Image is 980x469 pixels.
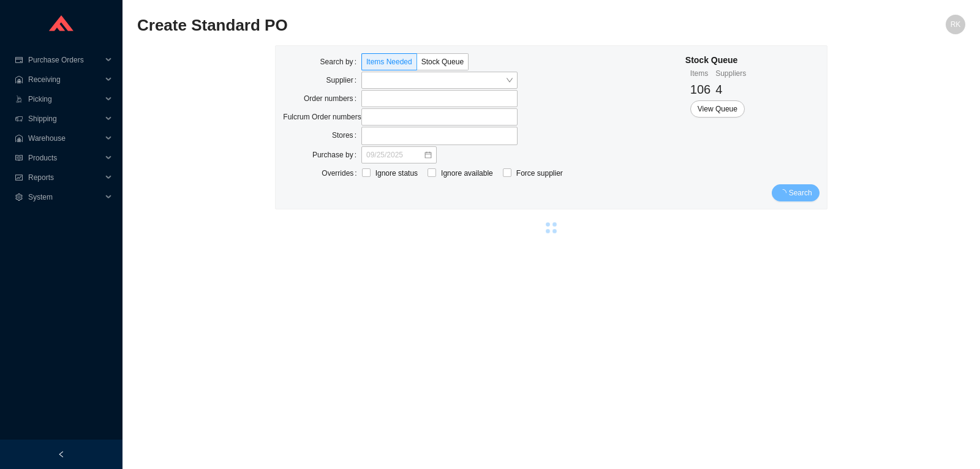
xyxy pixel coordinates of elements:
span: Stock Queue [421,58,464,66]
label: Supplier: [326,72,361,89]
button: View Queue [690,100,745,118]
span: Ignore status [371,167,423,179]
span: Shipping [28,109,102,129]
span: fund [15,174,23,181]
div: Items [690,67,710,80]
span: Receiving [28,70,102,89]
span: credit-card [15,56,23,64]
span: Force supplier [511,167,568,179]
label: Order numbers [304,90,361,107]
label: Overrides [322,165,361,182]
span: View Queue [698,103,737,115]
span: Warehouse [28,129,102,148]
span: Items Needed [366,58,412,66]
span: loading [779,189,789,197]
span: Search [789,187,812,199]
span: Reports [28,168,102,187]
button: Search [772,184,820,201]
span: Purchase Orders [28,50,102,70]
span: Products [28,148,102,168]
span: Picking [28,89,102,109]
div: Stock Queue [685,53,746,67]
span: read [15,154,23,162]
span: RK [951,15,961,34]
span: setting [15,193,23,201]
label: Purchase by [312,146,361,163]
div: Suppliers [715,67,746,80]
label: Search by [320,53,361,70]
label: Stores [332,127,361,144]
span: 4 [715,83,722,96]
span: Ignore available [436,167,498,179]
label: Fulcrum Order numbers [283,108,361,126]
span: 106 [690,83,710,96]
input: 09/25/2025 [366,149,423,161]
h2: Create Standard PO [137,15,758,36]
span: left [58,451,65,458]
span: System [28,187,102,207]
